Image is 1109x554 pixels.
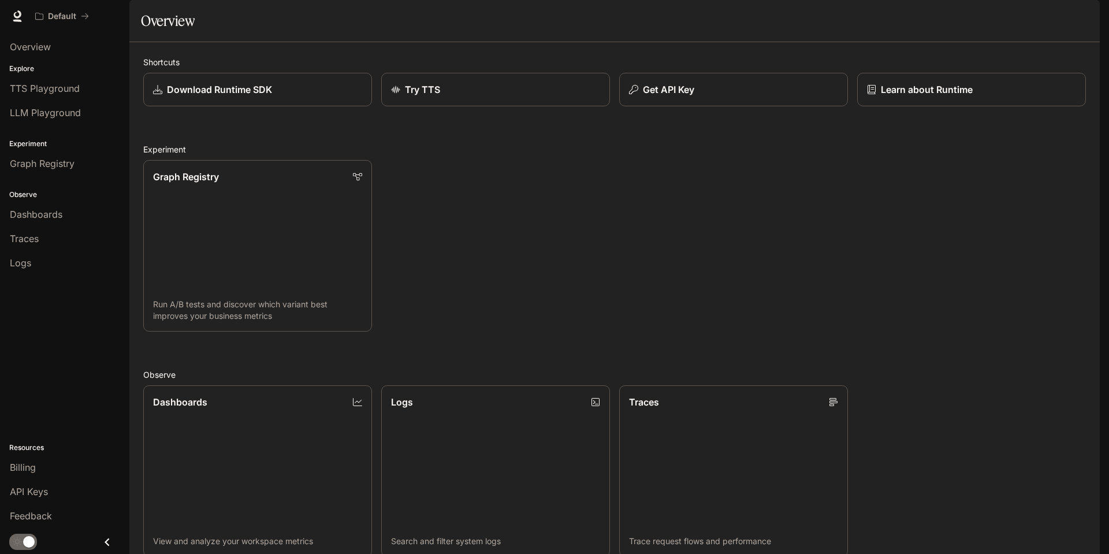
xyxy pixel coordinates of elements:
h2: Shortcuts [143,56,1086,68]
button: Get API Key [619,73,848,106]
h1: Overview [141,9,195,32]
a: Try TTS [381,73,610,106]
p: Graph Registry [153,170,219,184]
h2: Experiment [143,143,1086,155]
p: Dashboards [153,395,207,409]
p: Try TTS [405,83,440,96]
p: View and analyze your workspace metrics [153,536,362,547]
button: All workspaces [30,5,94,28]
a: Graph RegistryRun A/B tests and discover which variant best improves your business metrics [143,160,372,332]
a: Learn about Runtime [857,73,1086,106]
p: Default [48,12,76,21]
p: Run A/B tests and discover which variant best improves your business metrics [153,299,362,322]
h2: Observe [143,369,1086,381]
p: Trace request flows and performance [629,536,838,547]
p: Logs [391,395,413,409]
p: Download Runtime SDK [167,83,272,96]
p: Search and filter system logs [391,536,600,547]
a: Download Runtime SDK [143,73,372,106]
p: Traces [629,395,659,409]
p: Get API Key [643,83,694,96]
p: Learn about Runtime [881,83,973,96]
